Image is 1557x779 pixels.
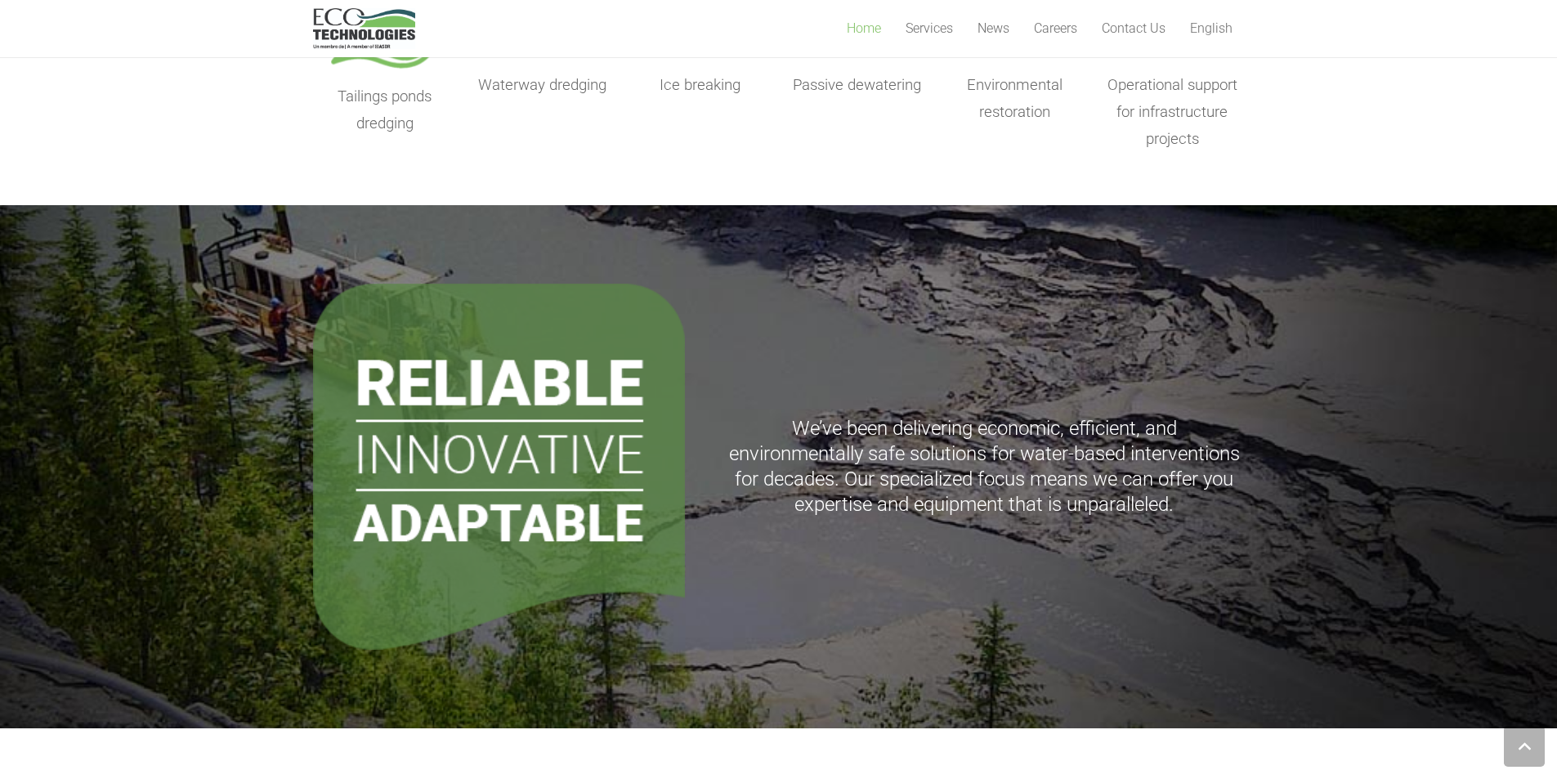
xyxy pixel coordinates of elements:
[1190,20,1233,36] span: English
[906,20,953,36] span: Services
[978,20,1009,36] span: News
[729,417,1240,516] span: We’ve been delivering economic, efficient, and environmentally safe solutions for water-based int...
[313,8,415,49] a: logo_EcoTech_ASDR_RGB
[338,87,432,132] span: Tailings ponds dredging
[1102,20,1166,36] span: Contact Us
[967,76,1063,121] span: Environmental restoration
[660,76,740,94] span: Ice breaking
[793,76,921,94] span: Passive dewatering
[1504,726,1545,767] a: Back to top
[1107,76,1237,148] span: Operational support for infrastructure projects
[1034,20,1077,36] span: Careers
[847,20,881,36] span: Home
[478,76,606,94] span: Waterway dredging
